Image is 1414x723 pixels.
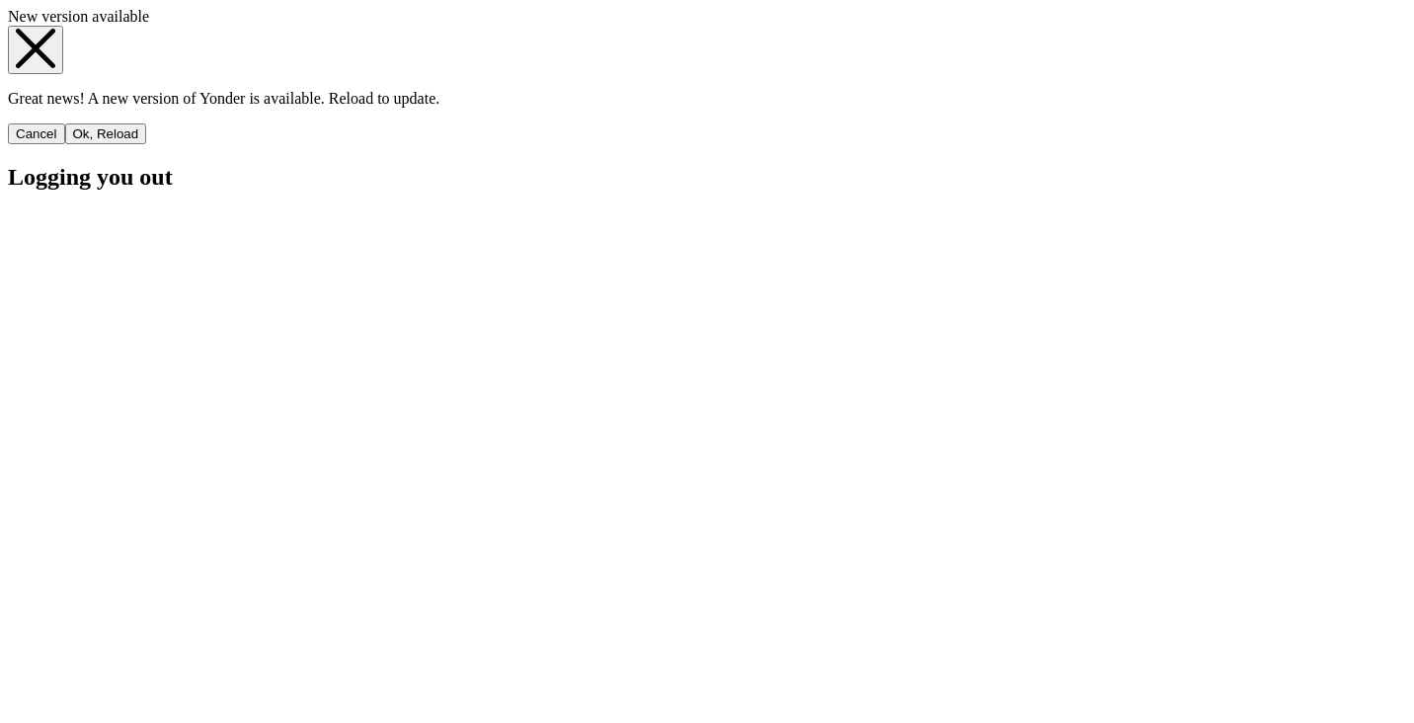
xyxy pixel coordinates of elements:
[65,123,147,144] button: Ok, Reload
[8,164,1406,191] h2: Logging you out
[8,123,65,144] button: Cancel
[8,8,1406,26] div: New version available
[8,26,63,74] button: Close
[8,90,1406,108] p: Great news! A new version of Yonder is available. Reload to update.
